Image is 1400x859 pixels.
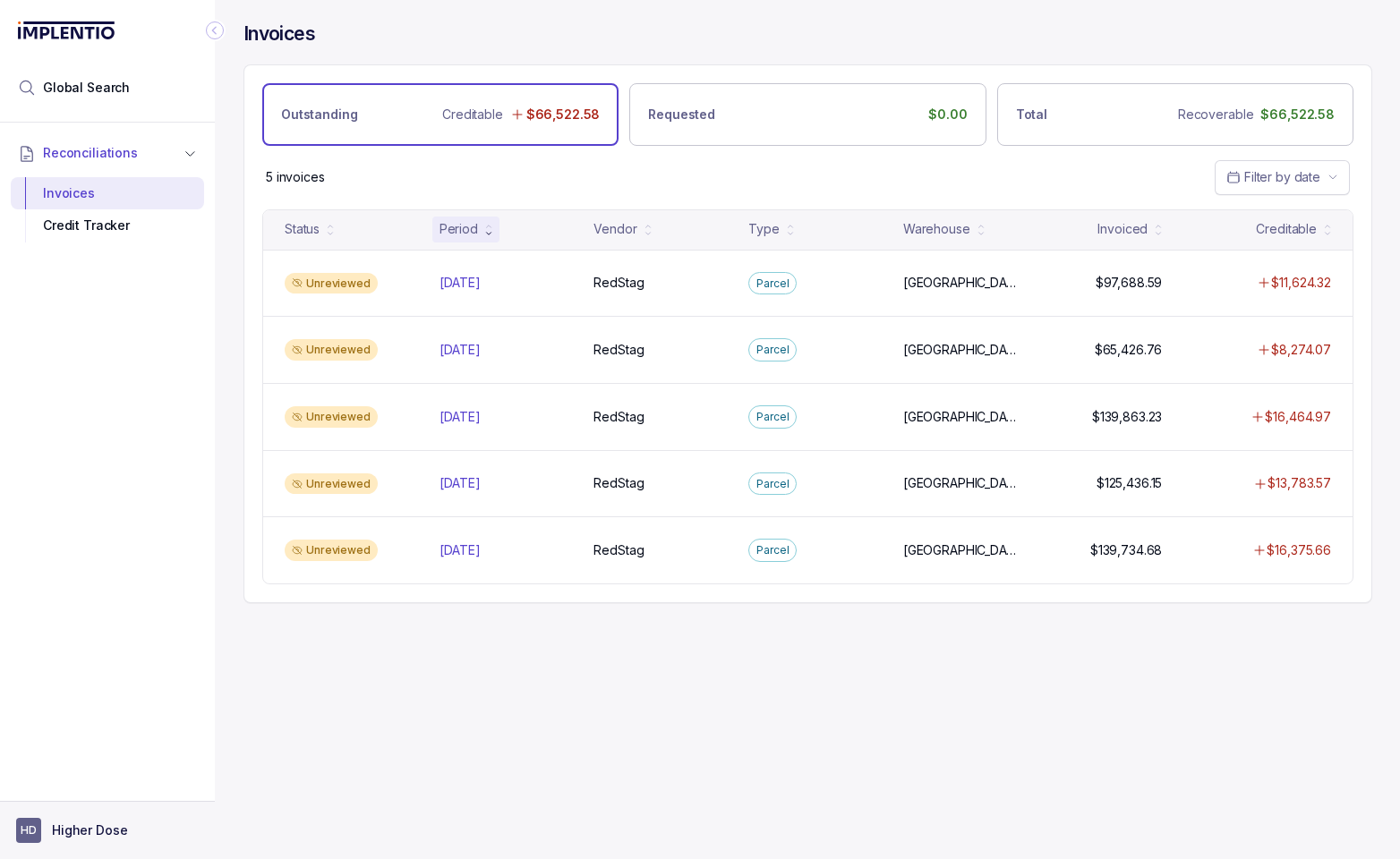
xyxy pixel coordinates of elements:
[43,144,138,162] span: Reconciliations
[593,474,644,492] p: RedStag
[16,818,41,843] span: User initials
[1097,220,1148,238] div: Invoiced
[285,220,320,238] div: Status
[1260,106,1335,123] p: $66,522.58
[285,339,378,361] div: Unreviewed
[440,341,481,359] p: [DATE]
[281,106,357,123] p: Outstanding
[1244,169,1320,184] span: Filter by date
[440,541,481,559] p: [DATE]
[1095,341,1163,359] p: $65,426.76
[285,540,378,561] div: Unreviewed
[756,275,789,293] p: Parcel
[593,341,644,359] p: RedStag
[204,20,226,41] div: Collapse Icon
[1265,408,1331,426] p: $16,464.97
[440,274,481,292] p: [DATE]
[266,168,325,186] p: 5 invoices
[285,473,378,495] div: Unreviewed
[1092,408,1162,426] p: $139,863.23
[440,408,481,426] p: [DATE]
[756,408,789,426] p: Parcel
[440,474,481,492] p: [DATE]
[1097,474,1162,492] p: $125,436.15
[25,209,190,242] div: Credit Tracker
[43,79,130,97] span: Global Search
[25,177,190,209] div: Invoices
[1256,220,1317,238] div: Creditable
[1271,341,1331,359] p: $8,274.07
[1090,541,1162,559] p: $139,734.68
[440,220,478,238] div: Period
[16,818,199,843] button: User initialsHigher Dose
[52,821,127,839] p: Higher Dose
[285,406,378,428] div: Unreviewed
[285,273,378,294] div: Unreviewed
[1215,160,1350,194] button: Date Range Picker
[928,106,967,123] p: $0.00
[903,474,1022,492] p: [GEOGRAPHIC_DATA], [GEOGRAPHIC_DATA]
[266,168,325,186] div: Remaining page entries
[903,341,1022,359] p: [GEOGRAPHIC_DATA], [GEOGRAPHIC_DATA]
[756,475,789,493] p: Parcel
[903,408,1022,426] p: [GEOGRAPHIC_DATA], [GEOGRAPHIC_DATA]
[11,133,204,173] button: Reconciliations
[756,541,789,559] p: Parcel
[648,106,715,123] p: Requested
[1226,168,1320,186] search: Date Range Picker
[756,341,789,359] p: Parcel
[903,541,1022,559] p: [GEOGRAPHIC_DATA], [GEOGRAPHIC_DATA]
[1271,274,1331,292] p: $11,624.32
[243,21,315,47] h4: Invoices
[1178,106,1253,123] p: Recoverable
[1016,106,1047,123] p: Total
[903,220,970,238] div: Warehouse
[748,220,779,238] div: Type
[1268,474,1331,492] p: $13,783.57
[593,541,644,559] p: RedStag
[526,106,601,123] p: $66,522.58
[593,220,636,238] div: Vendor
[903,274,1022,292] p: [GEOGRAPHIC_DATA], [GEOGRAPHIC_DATA]
[1267,541,1331,559] p: $16,375.66
[593,408,644,426] p: RedStag
[1096,274,1163,292] p: $97,688.59
[11,174,204,246] div: Reconciliations
[442,106,503,123] p: Creditable
[593,274,644,292] p: RedStag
